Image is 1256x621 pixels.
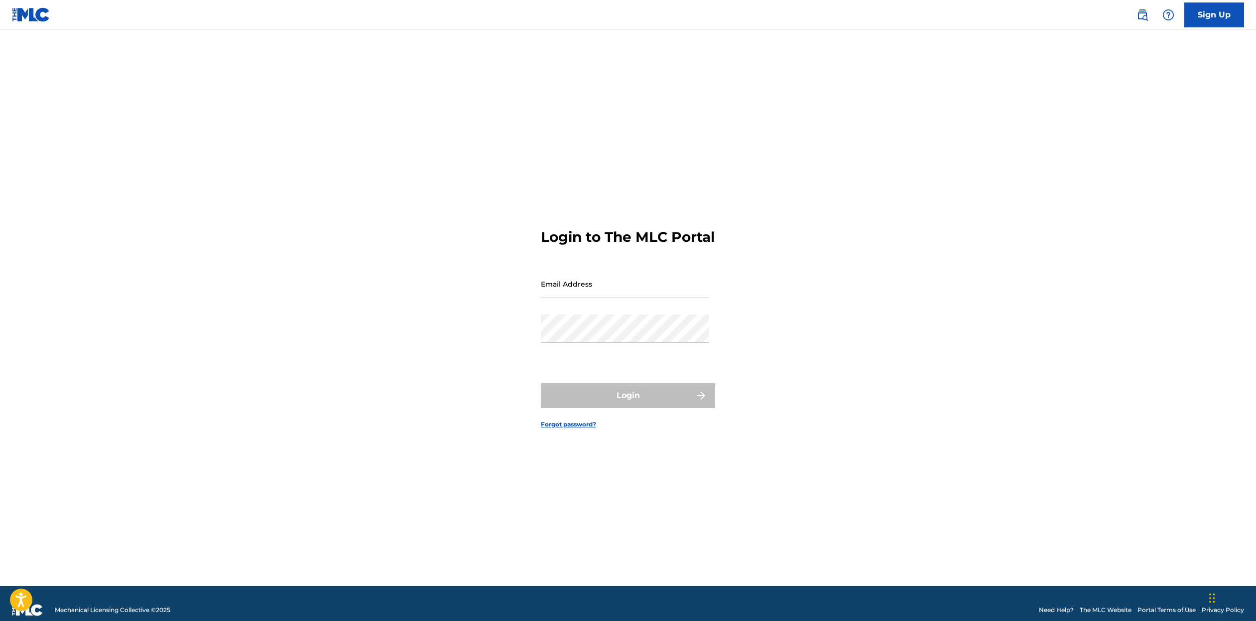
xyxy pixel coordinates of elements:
[1132,5,1152,25] a: Public Search
[1209,583,1215,613] div: Drag
[541,228,715,246] h3: Login to The MLC Portal
[1080,606,1131,615] a: The MLC Website
[1137,606,1196,615] a: Portal Terms of Use
[1184,2,1244,27] a: Sign Up
[1206,573,1256,621] iframe: Chat Widget
[541,420,596,429] a: Forgot password?
[1158,5,1178,25] div: Help
[1202,606,1244,615] a: Privacy Policy
[1136,9,1148,21] img: search
[12,604,43,616] img: logo
[12,7,50,22] img: MLC Logo
[1039,606,1074,615] a: Need Help?
[1162,9,1174,21] img: help
[55,606,170,615] span: Mechanical Licensing Collective © 2025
